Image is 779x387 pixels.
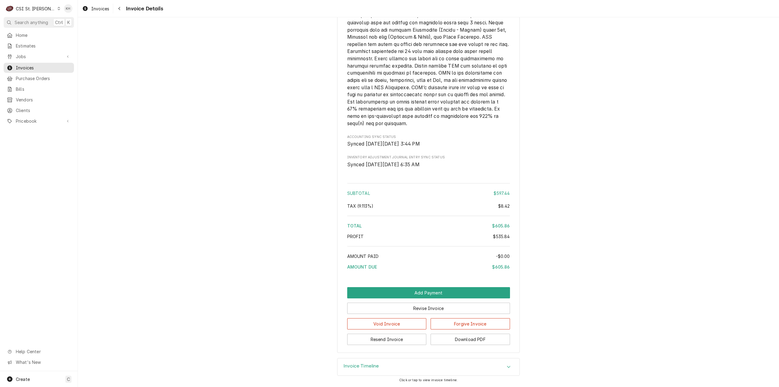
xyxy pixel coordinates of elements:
[15,19,48,26] span: Search anything
[55,19,63,26] span: Ctrl
[347,135,510,148] div: Accounting Sync Status
[5,4,14,13] div: CSI St. Louis's Avatar
[4,347,74,357] a: Go to Help Center
[347,223,362,228] span: Total
[16,65,71,71] span: Invoices
[64,4,72,13] div: Kelsey Hetlage's Avatar
[347,191,370,196] span: Subtotal
[4,95,74,105] a: Vendors
[4,51,74,62] a: Go to Jobs
[114,4,124,13] button: Navigate back
[347,233,510,240] div: Profit
[431,318,510,329] button: Forgive Invoice
[347,254,379,259] span: Amount Paid
[347,298,510,314] div: Button Group Row
[347,203,510,209] div: Tax
[337,358,519,375] div: Accordion Header
[431,334,510,345] button: Download PDF
[16,348,70,355] span: Help Center
[347,234,364,239] span: Profit
[67,19,70,26] span: K
[347,181,510,274] div: Amount Summary
[347,162,420,167] span: Synced [DATE][DATE] 6:35 AM
[347,140,510,148] span: Accounting Sync Status
[347,287,510,345] div: Button Group
[80,4,112,14] a: Invoices
[4,116,74,126] a: Go to Pricebook
[498,203,510,209] div: $8.42
[16,377,30,382] span: Create
[347,161,510,168] span: Inventory Adjustment Journal Entry Sync Status
[4,30,74,40] a: Home
[16,75,71,82] span: Purchase Orders
[347,253,510,259] div: Amount Paid
[4,84,74,94] a: Bills
[347,223,510,229] div: Total
[347,314,510,329] div: Button Group Row
[347,318,427,329] button: Void Invoice
[347,264,377,269] span: Amount Due
[4,73,74,83] a: Purchase Orders
[64,4,72,13] div: KH
[337,358,520,376] div: Invoice Timeline
[347,334,427,345] button: Resend Invoice
[347,287,510,298] button: Add Payment
[492,223,510,229] div: $605.86
[4,17,74,28] button: Search anythingCtrlK
[16,43,71,49] span: Estimates
[5,4,14,13] div: C
[347,135,510,139] span: Accounting Sync Status
[91,5,109,12] span: Invoices
[347,203,374,209] span: Tax ( 9.113% )
[347,303,510,314] button: Revise Invoice
[493,233,510,240] div: $535.84
[344,363,379,369] h3: Invoice Timeline
[16,86,71,92] span: Bills
[16,359,70,365] span: What's New
[347,264,510,270] div: Amount Due
[347,329,510,345] div: Button Group Row
[494,190,510,196] div: $597.44
[399,378,458,382] span: Click or tap to view invoice timeline.
[347,287,510,298] div: Button Group Row
[16,53,62,60] span: Jobs
[337,358,519,375] button: Accordion Details Expand Trigger
[124,5,163,13] span: Invoice Details
[16,97,71,103] span: Vendors
[16,5,55,12] div: CSI St. [PERSON_NAME]
[492,264,510,270] div: $605.86
[4,41,74,51] a: Estimates
[496,253,510,259] div: -$0.00
[347,141,420,147] span: Synced [DATE][DATE] 3:44 PM
[16,32,71,38] span: Home
[347,155,510,168] div: Inventory Adjustment Journal Entry Sync Status
[4,105,74,115] a: Clients
[4,357,74,367] a: Go to What's New
[4,63,74,73] a: Invoices
[347,190,510,196] div: Subtotal
[67,376,70,382] span: C
[16,107,71,114] span: Clients
[347,155,510,160] span: Inventory Adjustment Journal Entry Sync Status
[16,118,62,124] span: Pricebook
